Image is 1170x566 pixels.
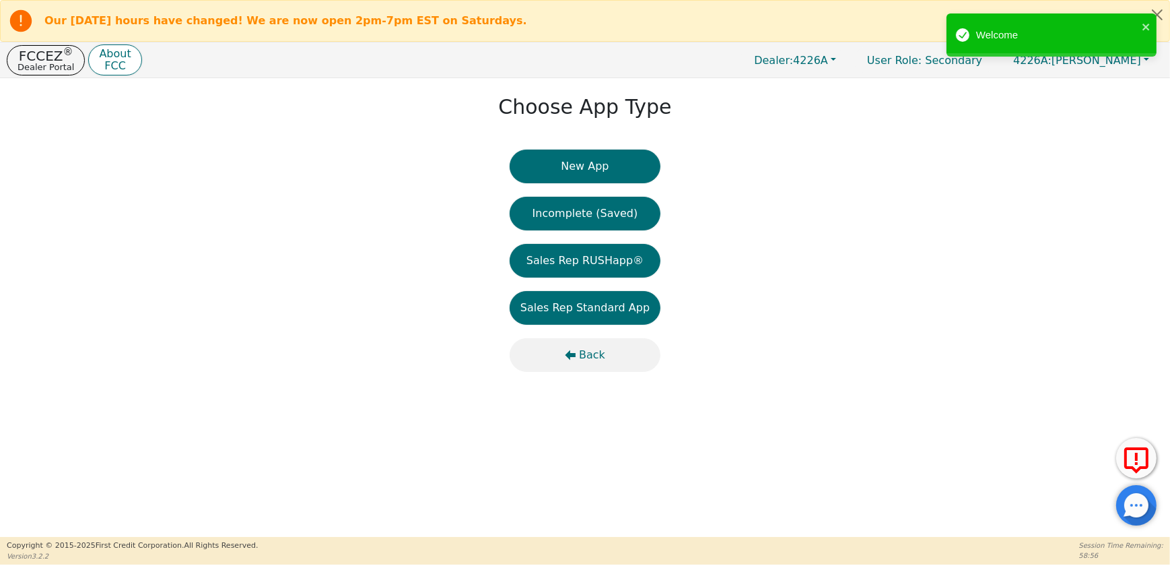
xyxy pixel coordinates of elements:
span: All Rights Reserved. [184,541,258,550]
button: AboutFCC [88,44,141,76]
button: Report Error to FCC [1116,438,1157,478]
sup: ® [63,46,73,58]
button: close [1142,19,1151,34]
button: Dealer:4226A [740,50,850,71]
p: Dealer Portal [18,63,74,71]
span: User Role : [867,54,922,67]
span: Dealer: [754,54,793,67]
button: Close alert [1145,1,1169,28]
button: FCCEZ®Dealer Portal [7,45,85,75]
button: Incomplete (Saved) [510,197,660,230]
div: Welcome [976,28,1138,43]
p: Copyright © 2015- 2025 First Credit Corporation. [7,540,258,552]
p: About [99,49,131,59]
a: User Role: Secondary [854,47,996,73]
button: Sales Rep Standard App [510,291,660,325]
span: 4226A: [1013,54,1052,67]
button: New App [510,150,660,183]
button: Back [510,338,660,372]
p: FCCEZ [18,49,74,63]
p: Version 3.2.2 [7,551,258,561]
b: Our [DATE] hours have changed! We are now open 2pm-7pm EST on Saturdays. [44,14,527,27]
p: Secondary [854,47,996,73]
span: 4226A [754,54,828,67]
h1: Choose App Type [498,95,671,119]
p: FCC [99,61,131,71]
span: Back [579,347,605,363]
span: [PERSON_NAME] [1013,54,1141,67]
p: Session Time Remaining: [1079,540,1163,551]
button: Sales Rep RUSHapp® [510,244,660,278]
p: 58:56 [1079,551,1163,561]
